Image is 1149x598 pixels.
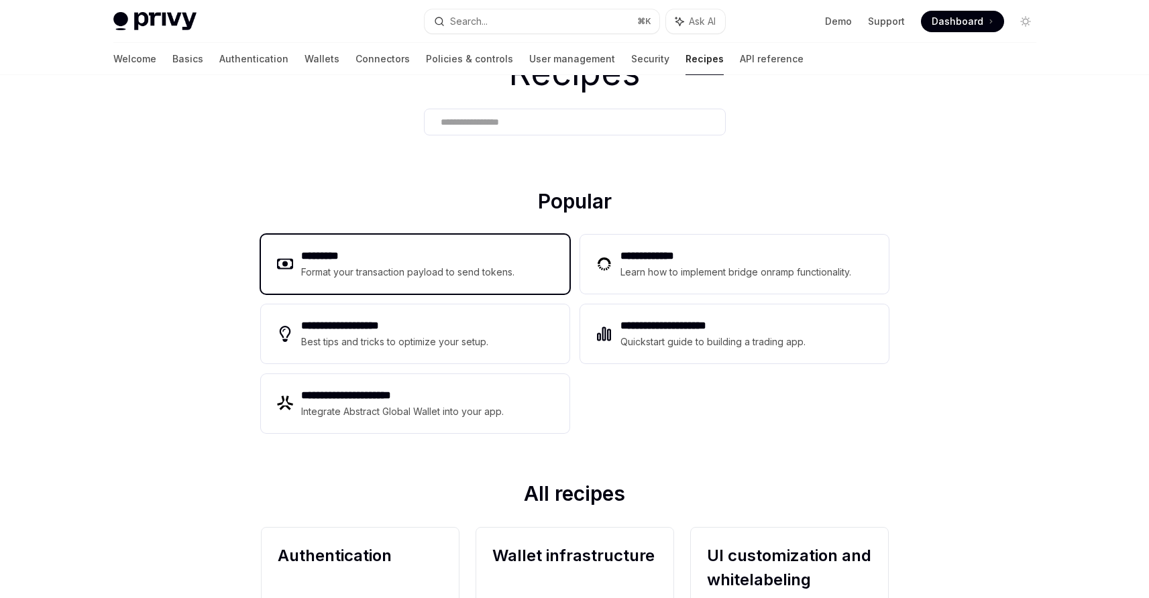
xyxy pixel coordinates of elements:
a: **** **** ***Learn how to implement bridge onramp functionality. [580,235,889,294]
div: Quickstart guide to building a trading app. [620,334,806,350]
a: Demo [825,15,852,28]
div: Learn how to implement bridge onramp functionality. [620,264,855,280]
a: Support [868,15,905,28]
h2: Popular [261,189,889,219]
span: ⌘ K [637,16,651,27]
h2: Wallet infrastructure [492,544,657,592]
a: Security [631,43,669,75]
a: Welcome [113,43,156,75]
a: Policies & controls [426,43,513,75]
div: Best tips and tricks to optimize your setup. [301,334,490,350]
div: Format your transaction payload to send tokens. [301,264,515,280]
span: Dashboard [932,15,983,28]
button: Toggle dark mode [1015,11,1036,32]
span: Ask AI [689,15,716,28]
a: Recipes [686,43,724,75]
a: Authentication [219,43,288,75]
button: Ask AI [666,9,725,34]
a: API reference [740,43,804,75]
a: Dashboard [921,11,1004,32]
a: Connectors [355,43,410,75]
h2: All recipes [261,481,889,511]
div: Search... [450,13,488,29]
button: Search...⌘K [425,9,659,34]
img: light logo [113,12,197,31]
a: Basics [172,43,203,75]
div: Integrate Abstract Global Wallet into your app. [301,404,505,420]
h2: Authentication [278,544,443,592]
a: User management [529,43,615,75]
a: Wallets [305,43,339,75]
h2: UI customization and whitelabeling [707,544,872,592]
a: **** ****Format your transaction payload to send tokens. [261,235,569,294]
